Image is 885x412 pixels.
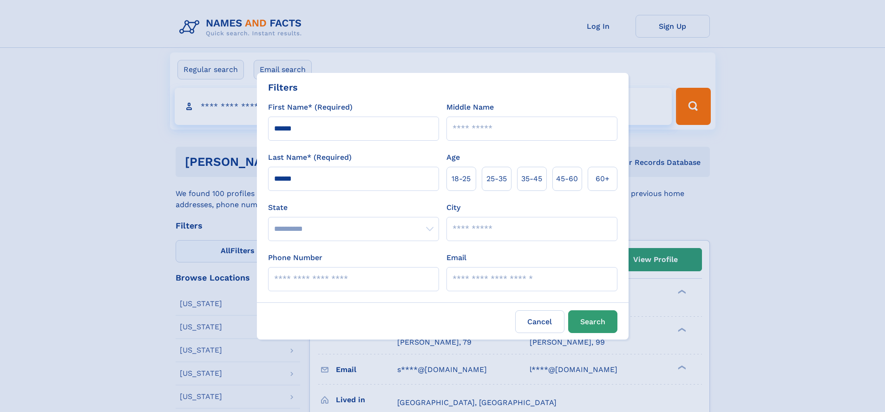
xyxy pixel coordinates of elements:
[452,173,471,184] span: 18‑25
[596,173,610,184] span: 60+
[568,310,617,333] button: Search
[268,202,439,213] label: State
[446,152,460,163] label: Age
[446,252,466,263] label: Email
[268,102,353,113] label: First Name* (Required)
[268,80,298,94] div: Filters
[446,202,460,213] label: City
[446,102,494,113] label: Middle Name
[515,310,564,333] label: Cancel
[521,173,542,184] span: 35‑45
[486,173,507,184] span: 25‑35
[268,252,322,263] label: Phone Number
[268,152,352,163] label: Last Name* (Required)
[556,173,578,184] span: 45‑60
